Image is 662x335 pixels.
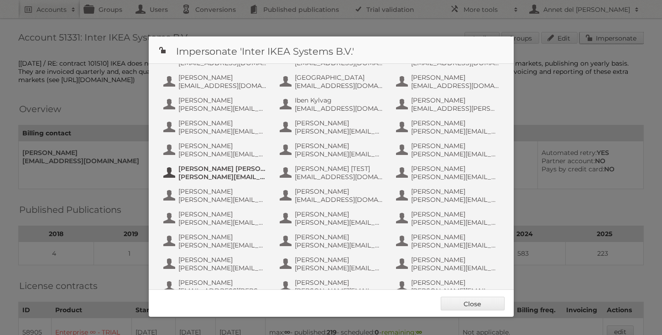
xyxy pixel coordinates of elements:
[295,256,383,264] span: [PERSON_NAME]
[441,297,505,310] a: Close
[295,287,383,295] span: [PERSON_NAME][EMAIL_ADDRESS][PERSON_NAME][DOMAIN_NAME]
[178,82,267,90] span: [EMAIL_ADDRESS][DOMAIN_NAME]
[178,233,267,241] span: [PERSON_NAME]
[395,72,502,91] button: [PERSON_NAME] [EMAIL_ADDRESS][DOMAIN_NAME]
[295,196,383,204] span: [EMAIL_ADDRESS][DOMAIN_NAME]
[295,241,383,249] span: [PERSON_NAME][EMAIL_ADDRESS][DOMAIN_NAME]
[162,186,270,205] button: [PERSON_NAME] [PERSON_NAME][EMAIL_ADDRESS][PERSON_NAME][DOMAIN_NAME]
[411,241,500,249] span: [PERSON_NAME][EMAIL_ADDRESS][DOMAIN_NAME]
[178,264,267,272] span: [PERSON_NAME][EMAIL_ADDRESS][DOMAIN_NAME]
[279,209,386,227] button: [PERSON_NAME] [PERSON_NAME][EMAIL_ADDRESS][DOMAIN_NAME]
[395,255,502,273] button: [PERSON_NAME] [PERSON_NAME][EMAIL_ADDRESS][PERSON_NAME][DOMAIN_NAME]
[395,141,502,159] button: [PERSON_NAME] [PERSON_NAME][EMAIL_ADDRESS][DOMAIN_NAME]
[178,196,267,204] span: [PERSON_NAME][EMAIL_ADDRESS][PERSON_NAME][DOMAIN_NAME]
[279,164,386,182] button: [PERSON_NAME] [TEST] [EMAIL_ADDRESS][DOMAIN_NAME]
[178,256,267,264] span: [PERSON_NAME]
[178,218,267,227] span: [PERSON_NAME][EMAIL_ADDRESS][DOMAIN_NAME]
[411,256,500,264] span: [PERSON_NAME]
[295,150,383,158] span: [PERSON_NAME][EMAIL_ADDRESS][DOMAIN_NAME]
[411,82,500,90] span: [EMAIL_ADDRESS][DOMAIN_NAME]
[411,119,500,127] span: [PERSON_NAME]
[411,278,500,287] span: [PERSON_NAME]
[395,209,502,227] button: [PERSON_NAME] [PERSON_NAME][EMAIL_ADDRESS][PERSON_NAME][DOMAIN_NAME]
[178,127,267,135] span: [PERSON_NAME][EMAIL_ADDRESS][PERSON_NAME][DOMAIN_NAME]
[295,187,383,196] span: [PERSON_NAME]
[162,72,270,91] button: [PERSON_NAME] [EMAIL_ADDRESS][DOMAIN_NAME]
[295,210,383,218] span: [PERSON_NAME]
[411,173,500,181] span: [PERSON_NAME][EMAIL_ADDRESS][PERSON_NAME][DOMAIN_NAME]
[411,196,500,204] span: [PERSON_NAME][EMAIL_ADDRESS][DOMAIN_NAME]
[295,82,383,90] span: [EMAIL_ADDRESS][DOMAIN_NAME]
[295,119,383,127] span: [PERSON_NAME]
[178,173,267,181] span: [PERSON_NAME][EMAIL_ADDRESS][PERSON_NAME][DOMAIN_NAME]
[395,164,502,182] button: [PERSON_NAME] [PERSON_NAME][EMAIL_ADDRESS][PERSON_NAME][DOMAIN_NAME]
[395,186,502,205] button: [PERSON_NAME] [PERSON_NAME][EMAIL_ADDRESS][DOMAIN_NAME]
[295,73,383,82] span: [GEOGRAPHIC_DATA]
[178,119,267,127] span: [PERSON_NAME]
[178,150,267,158] span: [PERSON_NAME][EMAIL_ADDRESS][PERSON_NAME][DOMAIN_NAME]
[295,104,383,113] span: [EMAIL_ADDRESS][DOMAIN_NAME]
[162,278,270,296] button: [PERSON_NAME] [EMAIL_ADDRESS][PERSON_NAME][DOMAIN_NAME]
[162,255,270,273] button: [PERSON_NAME] [PERSON_NAME][EMAIL_ADDRESS][DOMAIN_NAME]
[162,209,270,227] button: [PERSON_NAME] [PERSON_NAME][EMAIL_ADDRESS][DOMAIN_NAME]
[395,232,502,250] button: [PERSON_NAME] [PERSON_NAME][EMAIL_ADDRESS][DOMAIN_NAME]
[411,104,500,113] span: [EMAIL_ADDRESS][PERSON_NAME][DOMAIN_NAME]
[411,187,500,196] span: [PERSON_NAME]
[178,96,267,104] span: [PERSON_NAME]
[295,165,383,173] span: [PERSON_NAME] [TEST]
[178,73,267,82] span: [PERSON_NAME]
[162,95,270,113] button: [PERSON_NAME] [PERSON_NAME][EMAIL_ADDRESS][PERSON_NAME][DOMAIN_NAME]
[178,241,267,249] span: [PERSON_NAME][EMAIL_ADDRESS][PERSON_NAME][PERSON_NAME][DOMAIN_NAME]
[279,232,386,250] button: [PERSON_NAME] [PERSON_NAME][EMAIL_ADDRESS][DOMAIN_NAME]
[178,187,267,196] span: [PERSON_NAME]
[295,173,383,181] span: [EMAIL_ADDRESS][DOMAIN_NAME]
[178,142,267,150] span: [PERSON_NAME]
[411,218,500,227] span: [PERSON_NAME][EMAIL_ADDRESS][PERSON_NAME][DOMAIN_NAME]
[295,218,383,227] span: [PERSON_NAME][EMAIL_ADDRESS][DOMAIN_NAME]
[411,165,500,173] span: [PERSON_NAME]
[162,164,270,182] button: [PERSON_NAME] [PERSON_NAME] [PERSON_NAME][EMAIL_ADDRESS][PERSON_NAME][DOMAIN_NAME]
[178,287,267,295] span: [EMAIL_ADDRESS][PERSON_NAME][DOMAIN_NAME]
[411,287,500,295] span: [PERSON_NAME][EMAIL_ADDRESS][PERSON_NAME][DOMAIN_NAME]
[149,36,514,64] h1: Impersonate 'Inter IKEA Systems B.V.'
[279,141,386,159] button: [PERSON_NAME] [PERSON_NAME][EMAIL_ADDRESS][DOMAIN_NAME]
[411,142,500,150] span: [PERSON_NAME]
[295,142,383,150] span: [PERSON_NAME]
[411,73,500,82] span: [PERSON_NAME]
[295,233,383,241] span: [PERSON_NAME]
[279,186,386,205] button: [PERSON_NAME] [EMAIL_ADDRESS][DOMAIN_NAME]
[162,141,270,159] button: [PERSON_NAME] [PERSON_NAME][EMAIL_ADDRESS][PERSON_NAME][DOMAIN_NAME]
[162,118,270,136] button: [PERSON_NAME] [PERSON_NAME][EMAIL_ADDRESS][PERSON_NAME][DOMAIN_NAME]
[295,278,383,287] span: [PERSON_NAME]
[411,233,500,241] span: [PERSON_NAME]
[279,118,386,136] button: [PERSON_NAME] [PERSON_NAME][EMAIL_ADDRESS][DOMAIN_NAME]
[395,95,502,113] button: [PERSON_NAME] [EMAIL_ADDRESS][PERSON_NAME][DOMAIN_NAME]
[279,95,386,113] button: Iben Kylvag [EMAIL_ADDRESS][DOMAIN_NAME]
[411,96,500,104] span: [PERSON_NAME]
[279,278,386,296] button: [PERSON_NAME] [PERSON_NAME][EMAIL_ADDRESS][PERSON_NAME][DOMAIN_NAME]
[162,232,270,250] button: [PERSON_NAME] [PERSON_NAME][EMAIL_ADDRESS][PERSON_NAME][PERSON_NAME][DOMAIN_NAME]
[178,210,267,218] span: [PERSON_NAME]
[411,264,500,272] span: [PERSON_NAME][EMAIL_ADDRESS][PERSON_NAME][DOMAIN_NAME]
[395,118,502,136] button: [PERSON_NAME] [PERSON_NAME][EMAIL_ADDRESS][DOMAIN_NAME]
[279,255,386,273] button: [PERSON_NAME] [PERSON_NAME][EMAIL_ADDRESS][PERSON_NAME][DOMAIN_NAME]
[178,278,267,287] span: [PERSON_NAME]
[178,165,267,173] span: [PERSON_NAME] [PERSON_NAME]
[295,127,383,135] span: [PERSON_NAME][EMAIL_ADDRESS][DOMAIN_NAME]
[279,72,386,91] button: [GEOGRAPHIC_DATA] [EMAIL_ADDRESS][DOMAIN_NAME]
[295,264,383,272] span: [PERSON_NAME][EMAIL_ADDRESS][PERSON_NAME][DOMAIN_NAME]
[411,210,500,218] span: [PERSON_NAME]
[411,127,500,135] span: [PERSON_NAME][EMAIL_ADDRESS][DOMAIN_NAME]
[411,150,500,158] span: [PERSON_NAME][EMAIL_ADDRESS][DOMAIN_NAME]
[295,96,383,104] span: Iben Kylvag
[178,104,267,113] span: [PERSON_NAME][EMAIL_ADDRESS][PERSON_NAME][DOMAIN_NAME]
[395,278,502,296] button: [PERSON_NAME] [PERSON_NAME][EMAIL_ADDRESS][PERSON_NAME][DOMAIN_NAME]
